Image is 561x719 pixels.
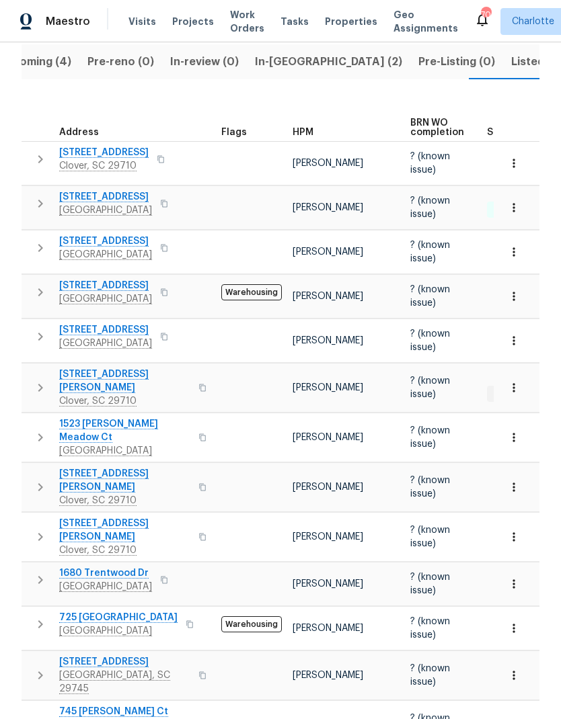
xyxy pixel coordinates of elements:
span: ? (known issue) [410,664,450,687]
span: Work Orders [230,8,264,35]
span: ? (known issue) [410,329,450,352]
span: In-[GEOGRAPHIC_DATA] (2) [255,52,402,71]
span: Summary [487,128,531,137]
span: Geo Assignments [394,8,458,35]
span: ? (known issue) [410,426,450,449]
span: [PERSON_NAME] [293,671,363,680]
span: ? (known issue) [410,241,450,263]
span: Address [59,128,99,137]
span: Maestro [46,15,90,28]
span: [PERSON_NAME] [293,159,363,168]
span: Flags [221,128,247,137]
span: Charlotte [512,15,554,28]
span: Properties [325,15,377,28]
span: In-review (0) [170,52,239,71]
span: Pre-Listing (0) [418,52,495,71]
span: Visits [128,15,156,28]
span: 2 Done [488,204,527,215]
span: ? (known issue) [410,476,450,499]
span: Pre-reno (0) [87,52,154,71]
span: ? (known issue) [410,617,450,640]
span: [PERSON_NAME] [293,336,363,345]
span: [PERSON_NAME] [293,532,363,542]
span: [PERSON_NAME] [293,579,363,589]
span: 1 WIP [488,388,519,399]
span: Projects [172,15,214,28]
span: ? (known issue) [410,525,450,548]
span: [PERSON_NAME] [293,247,363,257]
span: [PERSON_NAME] [293,292,363,301]
span: ? (known issue) [410,152,450,175]
span: ? (known issue) [410,573,450,595]
span: Warehousing [221,616,282,632]
span: [PERSON_NAME] [293,482,363,492]
div: 70 [481,8,490,22]
span: [PERSON_NAME] [293,383,363,392]
span: ? (known issue) [410,376,450,399]
span: HPM [293,128,313,137]
span: [PERSON_NAME] [293,433,363,442]
span: BRN WO completion [410,118,464,137]
span: ? (known issue) [410,196,450,219]
span: [PERSON_NAME] [293,203,363,212]
span: ? (known issue) [410,285,450,308]
span: [PERSON_NAME] [293,624,363,633]
span: Tasks [280,17,309,26]
span: Warehousing [221,284,282,300]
